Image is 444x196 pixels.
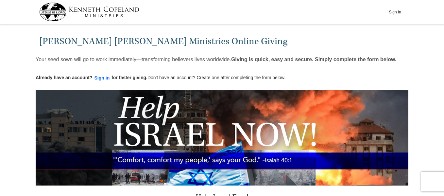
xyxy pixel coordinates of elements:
button: Sign In [385,7,405,17]
button: Sign in [93,74,112,82]
h1: [PERSON_NAME] [PERSON_NAME] Ministries Online Giving [39,36,405,47]
p: Don't have an account? Create one after completing the form below. [36,74,285,82]
img: kcm-header-logo.svg [39,3,139,21]
strong: Giving is quick, easy and secure. Simply complete the form below. [231,57,396,62]
p: Your seed sown will go to work immediately—transforming believers lives worldwide. [36,56,396,63]
strong: Already have an account? for faster giving. [36,75,147,80]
